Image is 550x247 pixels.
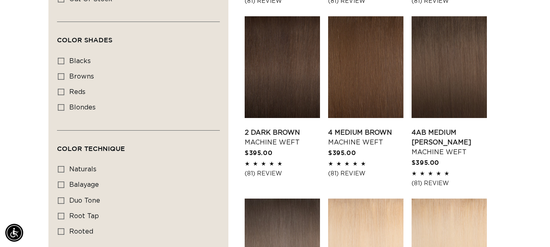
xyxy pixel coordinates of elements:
span: root tap [69,213,99,219]
span: browns [69,73,94,80]
span: balayage [69,181,99,188]
span: naturals [69,166,96,173]
span: blondes [69,104,96,111]
span: rooted [69,228,93,235]
span: Color Shades [57,36,112,44]
div: Accessibility Menu [5,224,23,242]
iframe: Chat Widget [509,208,550,247]
summary: Color Technique (0 selected) [57,131,220,160]
span: Color Technique [57,145,125,152]
a: 4 Medium Brown Machine Weft [328,128,403,147]
span: reds [69,89,85,95]
span: duo tone [69,197,100,204]
summary: Color Shades (0 selected) [57,22,220,51]
a: 4AB Medium [PERSON_NAME] Machine Weft [412,128,487,157]
span: blacks [69,58,91,64]
a: 2 Dark Brown Machine Weft [245,128,320,147]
